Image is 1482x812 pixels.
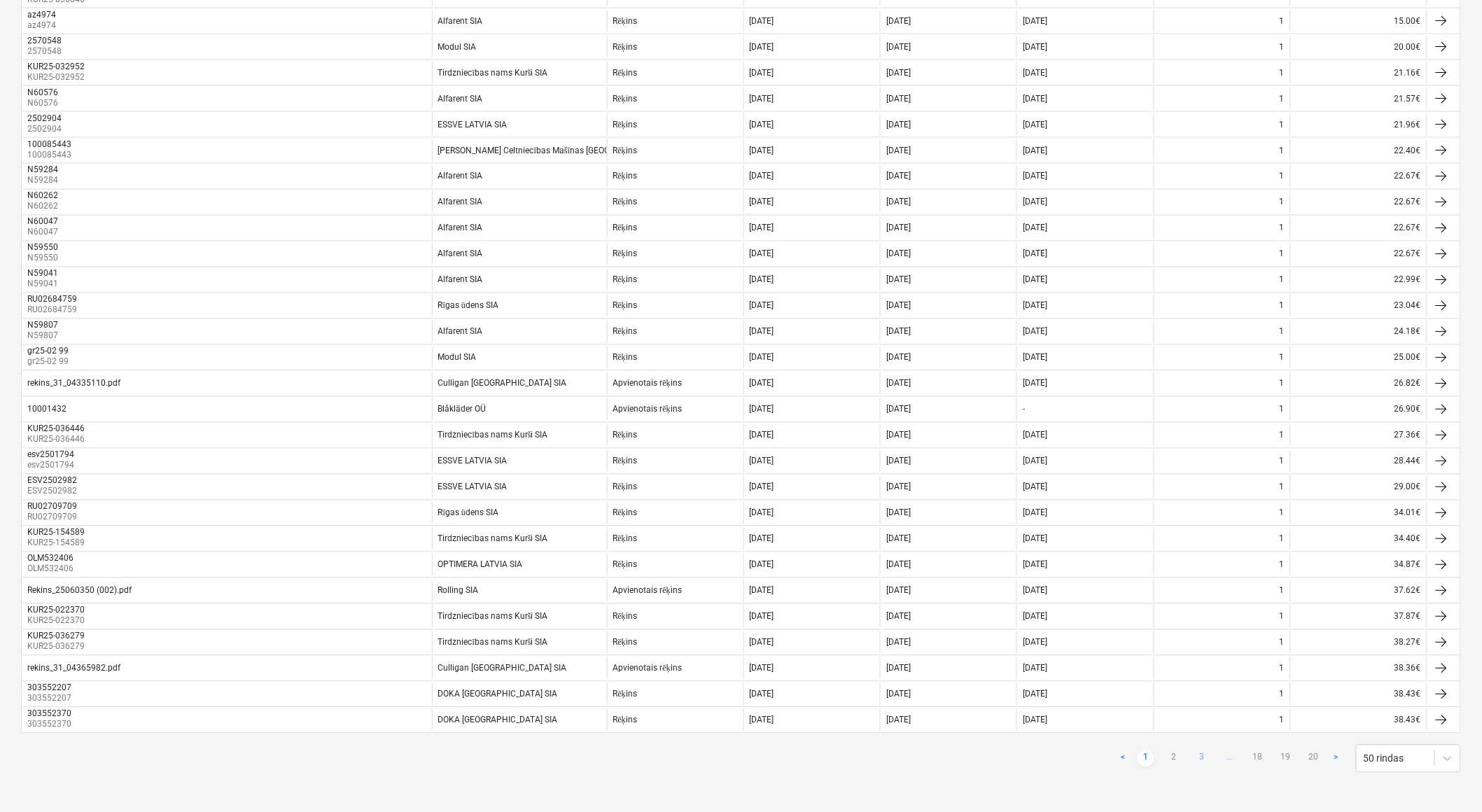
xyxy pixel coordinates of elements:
[27,279,61,290] p: N59041
[613,586,682,596] div: Apvienotais rēķins
[1023,94,1047,104] div: [DATE]
[1023,120,1047,129] div: [DATE]
[750,301,774,311] div: [DATE]
[613,715,637,726] div: Rēķins
[1290,243,1427,265] div: 22.67€
[886,327,911,337] div: [DATE]
[1023,405,1025,414] div: -
[27,693,74,705] p: 303552207
[750,68,774,78] div: [DATE]
[1023,223,1047,233] div: [DATE]
[1280,689,1285,699] div: 1
[1290,657,1427,680] div: 38.36€
[1290,502,1427,524] div: 34.01€
[27,683,71,693] div: 303552207
[1290,139,1427,162] div: 22.40€
[438,68,548,78] div: Tirdzniecības nams Kurši SIA
[1280,560,1285,570] div: 1
[438,689,558,699] div: DOKA [GEOGRAPHIC_DATA] SIA
[438,146,681,156] div: [PERSON_NAME] Celtniecības Mašīnas [GEOGRAPHIC_DATA] SIA
[1290,165,1427,188] div: 22.67€
[1280,42,1285,52] div: 1
[886,249,911,259] div: [DATE]
[613,42,637,52] div: Rēķins
[438,171,483,181] div: Alfarent SIA
[1280,482,1285,492] div: 1
[1290,683,1427,706] div: 38.43€
[1023,171,1047,181] div: [DATE]
[27,615,88,627] p: KUR25-022370
[1280,223,1285,233] div: 1
[27,605,85,615] div: KUR25-022370
[750,456,774,466] div: [DATE]
[1023,534,1047,544] div: [DATE]
[1280,197,1285,207] div: 1
[886,223,911,233] div: [DATE]
[1280,146,1285,155] div: 1
[1280,430,1285,440] div: 1
[886,120,911,129] div: [DATE]
[27,36,62,45] div: 2570548
[1023,68,1047,78] div: [DATE]
[27,405,67,414] div: 10001432
[438,223,483,233] div: Alfarent SIA
[886,482,911,492] div: [DATE]
[1290,424,1427,447] div: 27.36€
[27,476,77,486] div: ESV2502982
[438,482,508,492] div: ESSVE LATVIA SIA
[886,275,911,285] div: [DATE]
[613,94,637,104] div: Rēķins
[1138,750,1154,767] a: Page 1 is your current page
[1250,750,1266,767] a: Page 18
[27,641,88,653] p: KUR25-036279
[27,71,88,83] p: KUR25-032952
[750,197,774,207] div: [DATE]
[27,62,85,71] div: KUR25-032952
[613,171,637,182] div: Rēķins
[750,586,774,596] div: [DATE]
[1023,327,1047,337] div: [DATE]
[886,456,911,466] div: [DATE]
[1280,275,1285,285] div: 1
[613,120,637,130] div: Rēķins
[27,269,58,279] div: N59041
[27,563,76,575] p: OLM532406
[1290,269,1427,291] div: 22.99€
[27,10,56,20] div: az4974
[27,709,71,719] div: 303552370
[27,460,77,472] p: esv2501794
[438,612,548,622] div: Tirdzniecības nams Kurši SIA
[1023,664,1047,673] div: [DATE]
[1280,68,1285,78] div: 1
[886,560,911,570] div: [DATE]
[27,356,71,368] p: gr25-02 99
[613,16,637,27] div: Rēķins
[1023,560,1047,570] div: [DATE]
[27,87,58,97] div: N60576
[1023,430,1047,440] div: [DATE]
[1412,745,1482,812] div: Chat Widget
[438,327,483,337] div: Alfarent SIA
[1290,10,1427,32] div: 15.00€
[27,113,62,123] div: 2502904
[1023,16,1047,26] div: [DATE]
[750,42,774,52] div: [DATE]
[438,560,523,570] div: OPTIMERA LATVIA SIA
[886,301,911,311] div: [DATE]
[613,353,637,363] div: Rēķins
[27,20,59,31] p: az4974
[886,353,911,363] div: [DATE]
[438,379,567,388] div: Culligan [GEOGRAPHIC_DATA] SIA
[27,450,74,460] div: esv2501794
[27,502,77,512] div: RU02709709
[438,638,548,648] div: Tirdzniecības nams Kurši SIA
[27,295,77,304] div: RU02684759
[613,146,637,156] div: Rēķins
[613,197,637,208] div: Rēķins
[27,97,61,109] p: N60576
[1280,249,1285,259] div: 1
[27,175,61,187] p: N59284
[27,191,58,201] div: N60262
[27,304,80,316] p: RU02684759
[27,528,85,538] div: KUR25-154589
